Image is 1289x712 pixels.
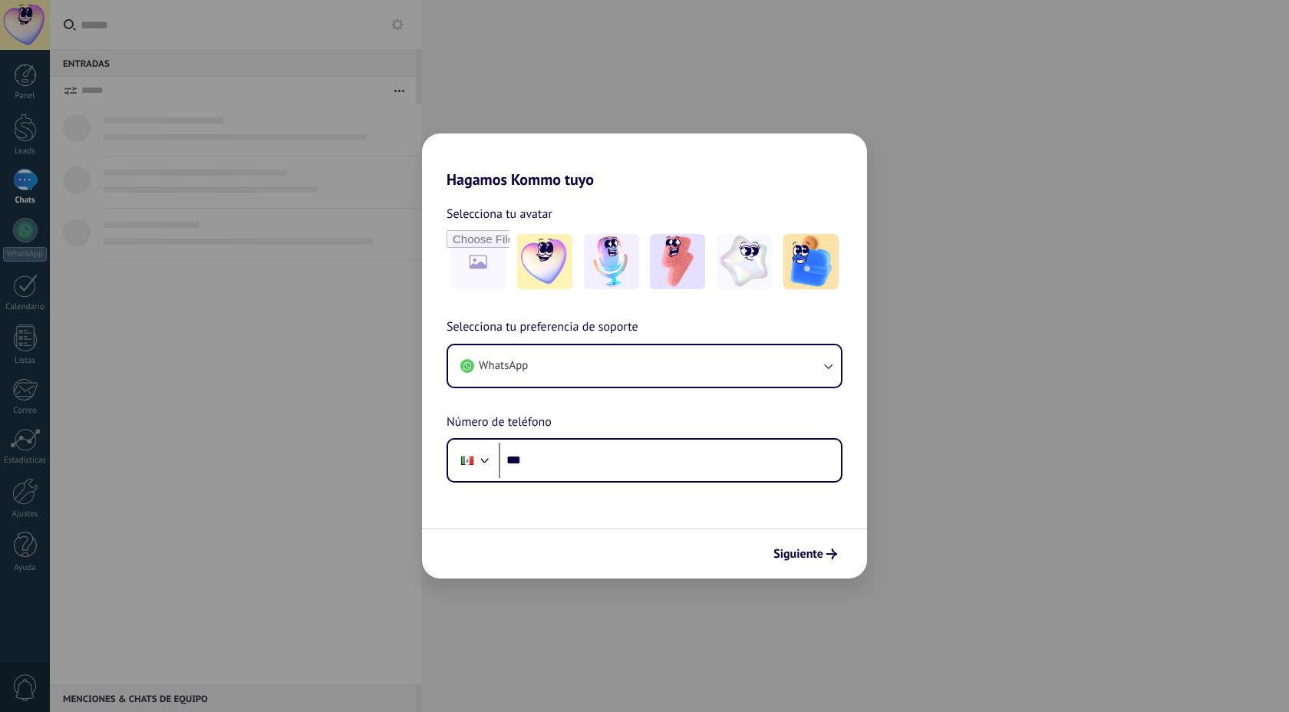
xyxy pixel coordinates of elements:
[717,234,772,289] img: -4.jpeg
[584,234,639,289] img: -2.jpeg
[773,549,823,559] span: Siguiente
[453,444,482,476] div: Mexico: + 52
[448,345,841,387] button: WhatsApp
[422,133,867,189] h2: Hagamos Kommo tuyo
[447,204,552,224] span: Selecciona tu avatar
[479,358,528,374] span: WhatsApp
[766,541,844,567] button: Siguiente
[517,234,572,289] img: -1.jpeg
[783,234,839,289] img: -5.jpeg
[447,413,552,433] span: Número de teléfono
[650,234,705,289] img: -3.jpeg
[447,318,638,338] span: Selecciona tu preferencia de soporte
